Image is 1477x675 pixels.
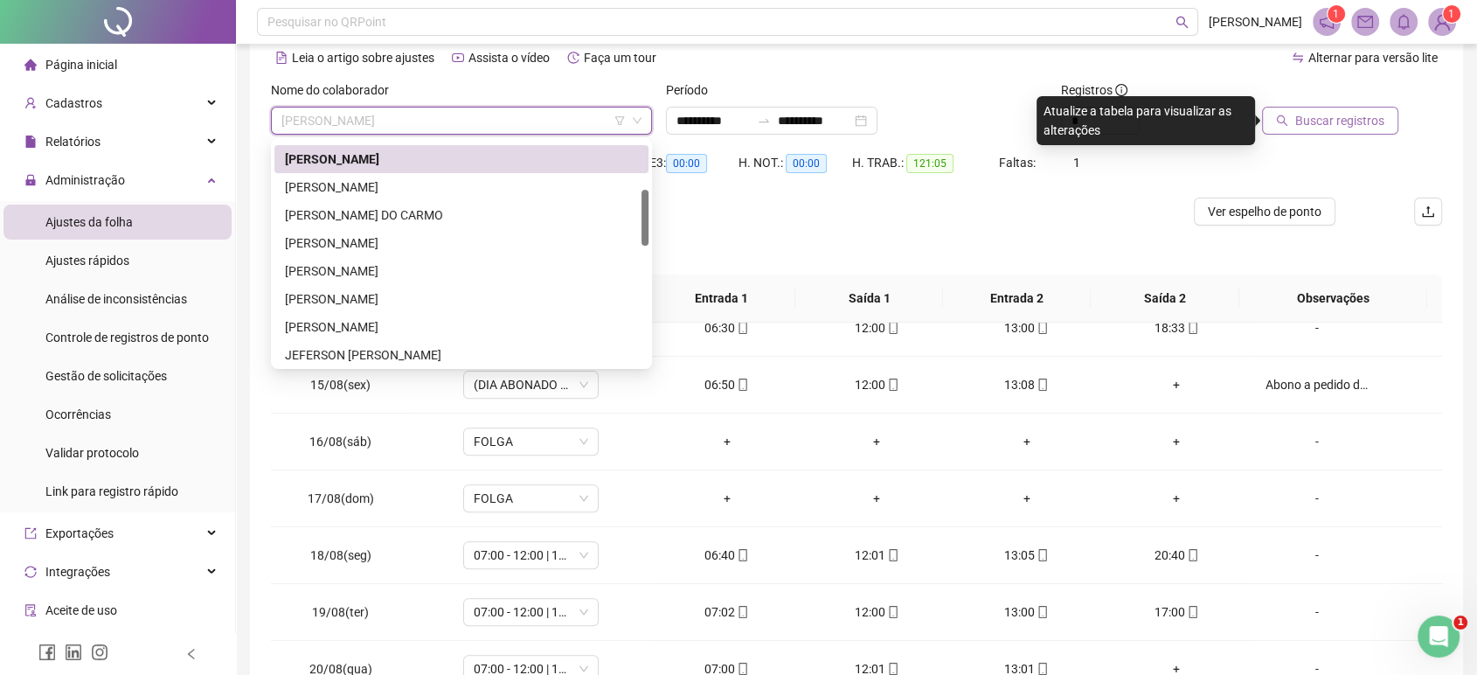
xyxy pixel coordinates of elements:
div: 06:50 [666,375,787,394]
span: ERICK SILVA SANTOS [281,108,641,134]
th: Saída 1 [795,275,943,323]
th: Entrada 1 [647,275,794,323]
span: 1 [1448,8,1454,20]
div: ERICK SILVA SANTOS [274,145,648,173]
span: facebook [38,644,56,661]
span: info-circle [1115,84,1127,96]
span: home [24,59,37,71]
span: (DIA ABONADO PARCIALMENTE) [474,372,588,398]
div: + [815,489,937,508]
div: JEFERSON [PERSON_NAME] [285,345,638,365]
span: Ver espelho de ponto [1208,202,1321,221]
span: search [1175,16,1189,29]
span: Faltas: [998,156,1037,170]
span: mobile [885,379,899,391]
span: 1 [1072,156,1079,170]
span: linkedin [65,644,82,661]
span: 19/08(ter) [312,605,369,619]
span: Observações [1253,289,1413,308]
span: down [632,115,642,126]
div: [PERSON_NAME] [285,261,638,281]
div: + [1115,489,1237,508]
div: [PERSON_NAME] [285,150,638,169]
div: 13:00 [966,318,1087,337]
span: FOLGA [474,485,588,511]
div: - [1266,546,1369,565]
div: - [1266,432,1369,451]
span: mobile [1185,549,1199,561]
div: 18:33 [1115,318,1237,337]
span: Buscar registros [1295,111,1384,130]
button: Ver espelho de ponto [1194,198,1335,226]
span: mobile [735,379,749,391]
span: to [757,114,771,128]
div: 17:00 [1115,602,1237,622]
span: 15/08(sex) [310,378,371,392]
div: 06:30 [666,318,787,337]
span: Validar protocolo [45,446,139,460]
label: Período [666,80,719,100]
span: mobile [735,663,749,675]
span: Controle de registros de ponto [45,331,209,344]
span: mobile [885,549,899,561]
span: mobile [1185,606,1199,618]
span: mobile [735,549,749,561]
span: swap-right [757,114,771,128]
span: 1 [1333,8,1339,20]
span: history [567,52,579,64]
span: mobile [735,606,749,618]
iframe: Intercom live chat [1418,616,1460,658]
div: [PERSON_NAME] [285,177,638,197]
span: mobile [1035,322,1049,334]
span: Leia o artigo sobre ajustes [292,51,434,65]
span: Ajustes rápidos [45,254,129,268]
span: mobile [1035,379,1049,391]
span: search [1276,115,1288,127]
span: Ajustes da folha [45,215,133,229]
div: 12:00 [815,318,937,337]
div: 13:08 [966,375,1087,394]
span: mobile [1035,606,1049,618]
div: + [815,432,937,451]
span: filter [614,115,625,126]
span: Link para registro rápido [45,484,178,498]
span: Análise de inconsistências [45,292,187,306]
span: lock [24,174,37,186]
span: instagram [91,644,108,661]
span: 07:00 - 12:00 | 13:00 - 17:00 [474,599,588,625]
div: [PERSON_NAME] [285,317,638,337]
span: Registros [1061,80,1127,100]
span: notification [1319,14,1335,30]
label: Nome do colaborador [271,80,400,100]
div: JADSON BATISTA DOS SANTOS [274,285,648,313]
th: Observações [1239,275,1427,323]
div: IAGO LUIS SANTOS DA SILVA [274,257,648,285]
div: HE 3: [641,153,738,173]
span: 16/08(sáb) [309,435,371,449]
span: left [185,648,198,660]
span: 00:00 [786,154,827,173]
span: mobile [885,322,899,334]
span: Relatórios [45,135,101,149]
span: mail [1357,14,1373,30]
span: 00:00 [666,154,707,173]
div: [PERSON_NAME] DO CARMO [285,205,638,225]
div: + [666,432,787,451]
div: [PERSON_NAME] [285,289,638,309]
span: mobile [885,606,899,618]
div: - [1266,489,1369,508]
th: Entrada 2 [943,275,1091,323]
div: + [966,432,1087,451]
span: Cadastros [45,96,102,110]
div: + [1115,375,1237,394]
img: 87482 [1429,9,1455,35]
div: 12:00 [815,602,937,622]
div: + [966,489,1087,508]
span: file [24,136,37,148]
span: Administração [45,173,125,187]
span: audit [24,604,37,616]
span: bell [1396,14,1411,30]
span: 1 [1453,616,1467,630]
div: JEFERSON LUIS GONSALVES BRITO [274,341,648,369]
span: mobile [735,322,749,334]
